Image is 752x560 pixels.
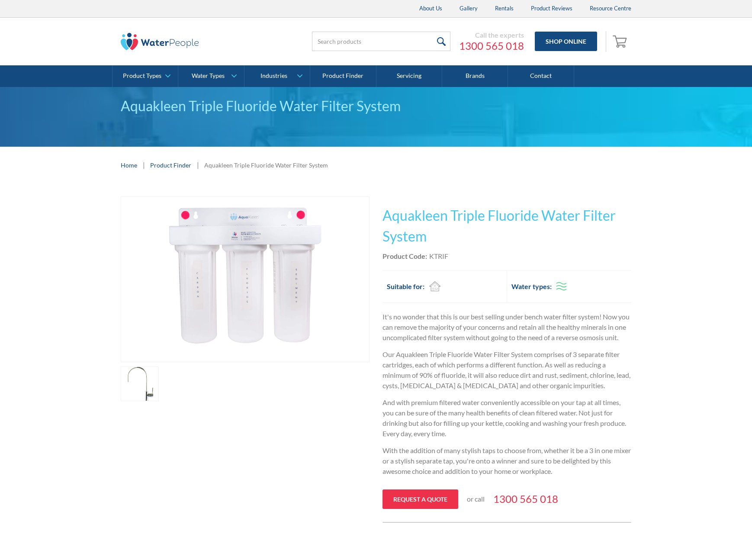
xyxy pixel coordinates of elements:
[382,397,631,439] p: And with premium filtered water conveniently accessible on your tap at all times, you can be sure...
[376,65,442,87] a: Servicing
[244,65,310,87] a: Industries
[121,196,370,363] a: open lightbox
[429,251,448,261] div: KTRIF
[260,72,287,80] div: Industries
[442,65,508,87] a: Brands
[467,494,485,504] p: or call
[508,65,574,87] a: Contact
[310,65,376,87] a: Product Finder
[613,34,629,48] img: shopping cart
[511,281,552,292] h2: Water types:
[196,160,200,170] div: |
[382,489,458,509] a: Request a quote
[123,72,161,80] div: Product Types
[382,445,631,476] p: With the addition of many stylish taps to choose from, whether it be a 3 in one mixer or a stylis...
[382,312,631,343] p: It's no wonder that this is our best selling under bench water filter system! Now you can remove ...
[382,349,631,391] p: Our Aquakleen Triple Fluoride Water Filter System comprises of 3 separate filter cartridges, each...
[312,32,450,51] input: Search products
[535,32,597,51] a: Shop Online
[121,33,199,50] img: The Water People
[493,491,558,507] a: 1300 565 018
[204,161,328,170] div: Aquakleen Triple Fluoride Water Filter System
[121,197,369,362] img: Aquakleen Triple Fluoride Water Filter System
[611,31,631,52] a: Open empty cart
[382,205,631,247] h1: Aquakleen Triple Fluoride Water Filter System
[141,160,146,170] div: |
[382,252,427,260] strong: Product Code:
[387,281,424,292] h2: Suitable for:
[150,161,191,170] a: Product Finder
[121,161,137,170] a: Home
[121,367,159,401] a: open lightbox
[178,65,244,87] a: Water Types
[121,96,631,116] div: Aquakleen Triple Fluoride Water Filter System
[459,39,524,52] a: 1300 565 018
[192,72,225,80] div: Water Types
[112,65,178,87] a: Product Types
[459,31,524,39] div: Call the experts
